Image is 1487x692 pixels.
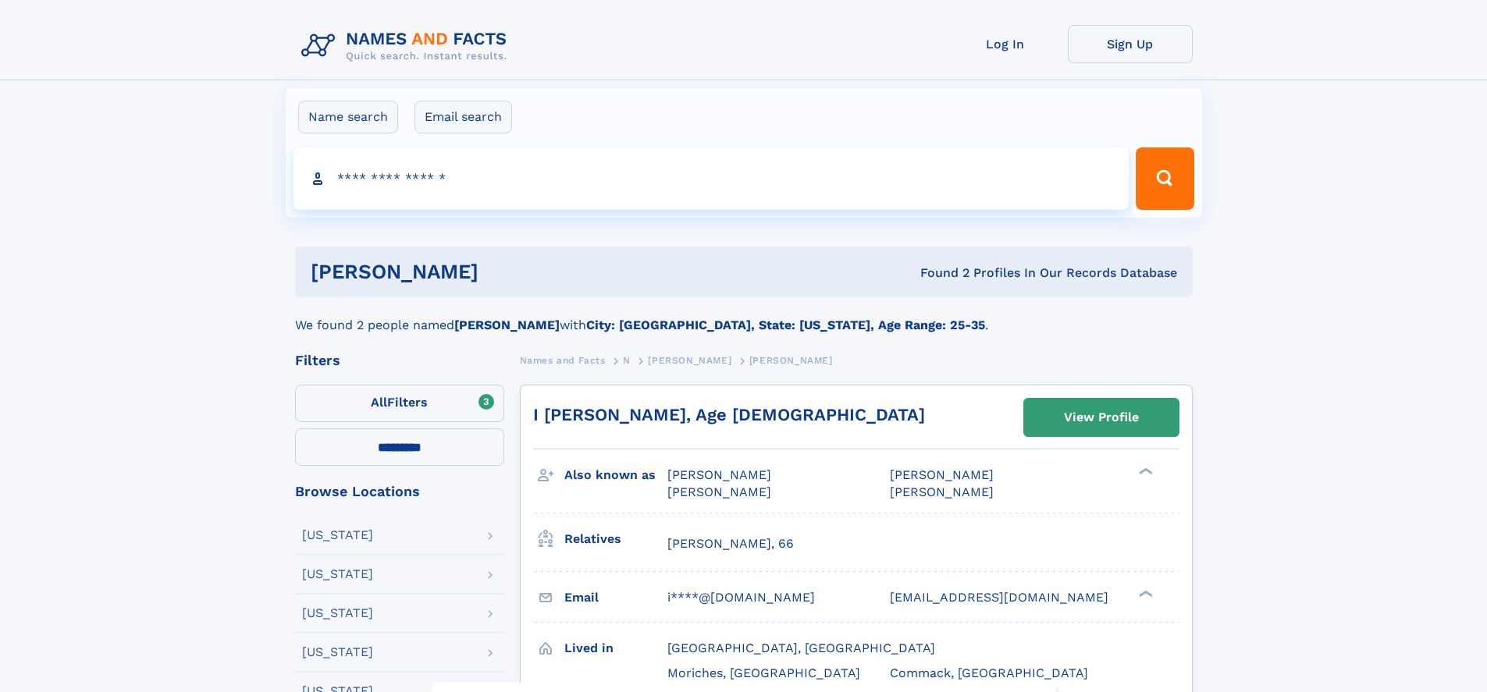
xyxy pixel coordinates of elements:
span: [GEOGRAPHIC_DATA], [GEOGRAPHIC_DATA] [667,641,935,655]
span: [PERSON_NAME] [890,484,994,499]
a: Names and Facts [520,350,606,370]
span: [PERSON_NAME] [890,467,994,482]
div: View Profile [1064,399,1139,435]
label: Name search [298,101,398,133]
div: [US_STATE] [302,607,373,619]
a: N [623,350,631,370]
input: search input [293,147,1129,210]
img: Logo Names and Facts [295,25,520,67]
span: [PERSON_NAME] [667,484,771,499]
span: All [371,395,387,410]
span: Moriches, [GEOGRAPHIC_DATA] [667,665,860,680]
span: [PERSON_NAME] [648,355,731,366]
div: We found 2 people named with . [295,297,1193,335]
h3: Lived in [564,635,667,662]
b: City: [GEOGRAPHIC_DATA], State: [US_STATE], Age Range: 25-35 [586,318,985,332]
h1: [PERSON_NAME] [311,262,699,282]
div: [US_STATE] [302,568,373,580]
span: [EMAIL_ADDRESS][DOMAIN_NAME] [890,590,1108,605]
h3: Relatives [564,526,667,552]
div: [US_STATE] [302,646,373,658]
span: [PERSON_NAME] [749,355,833,366]
h3: Also known as [564,462,667,488]
h3: Email [564,584,667,611]
span: [PERSON_NAME] [667,467,771,482]
a: Sign Up [1068,25,1193,63]
a: View Profile [1024,399,1179,436]
span: Commack, [GEOGRAPHIC_DATA] [890,665,1088,680]
a: I [PERSON_NAME], Age [DEMOGRAPHIC_DATA] [533,405,925,424]
div: Found 2 Profiles In Our Records Database [699,264,1177,282]
label: Email search [414,101,512,133]
div: ❯ [1135,467,1154,477]
div: [US_STATE] [302,529,373,541]
div: Filters [295,353,504,367]
div: Browse Locations [295,484,504,499]
span: N [623,355,631,366]
b: [PERSON_NAME] [454,318,560,332]
label: Filters [295,385,504,422]
div: ❯ [1135,588,1154,598]
a: [PERSON_NAME] [648,350,731,370]
a: [PERSON_NAME], 66 [667,535,794,552]
button: Search Button [1136,147,1194,210]
a: Log In [943,25,1068,63]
